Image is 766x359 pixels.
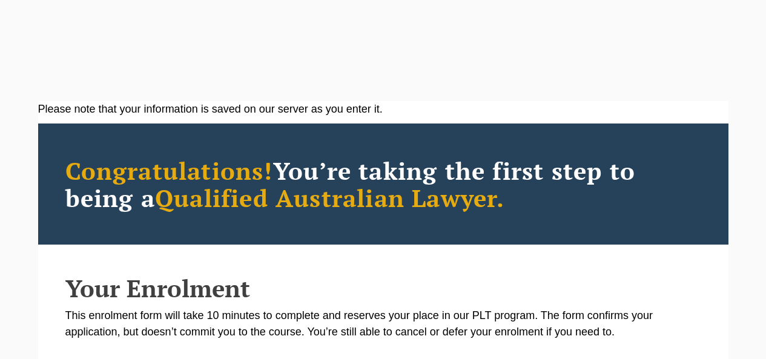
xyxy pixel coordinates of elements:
div: Please note that your information is saved on our server as you enter it. [38,101,728,117]
h2: You’re taking the first step to being a [65,157,701,211]
span: Congratulations! [65,154,273,186]
span: Qualified Australian Lawyer. [155,182,505,214]
h2: Your Enrolment [65,275,701,301]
